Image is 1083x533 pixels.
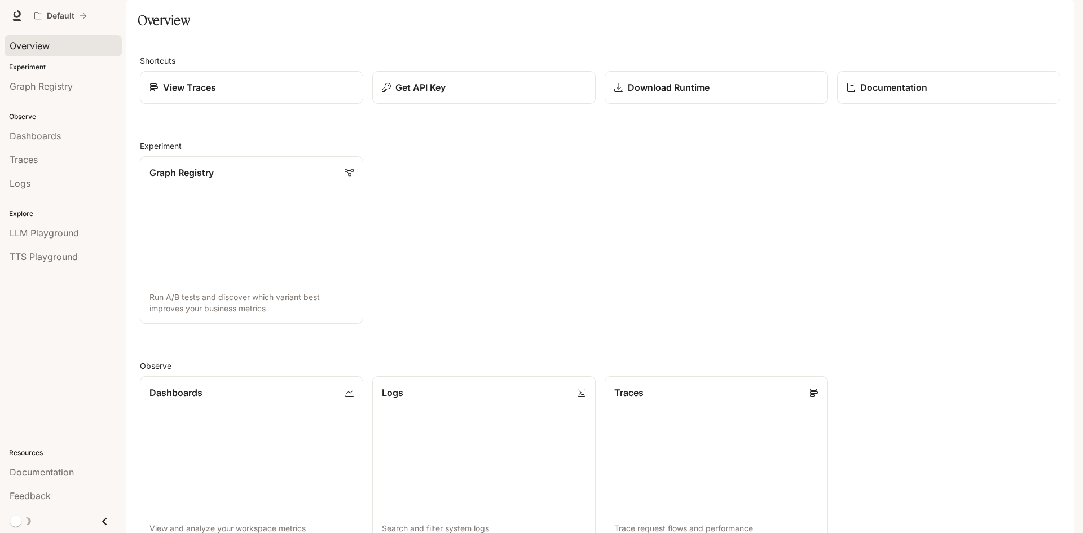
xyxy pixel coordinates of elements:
a: Graph RegistryRun A/B tests and discover which variant best improves your business metrics [140,156,363,324]
p: Traces [614,386,644,399]
a: Documentation [837,71,1060,104]
button: Get API Key [372,71,596,104]
a: Download Runtime [605,71,828,104]
h1: Overview [138,9,190,32]
p: Dashboards [149,386,202,399]
h2: Observe [140,360,1060,372]
h2: Experiment [140,140,1060,152]
p: Graph Registry [149,166,214,179]
p: View Traces [163,81,216,94]
p: Download Runtime [628,81,710,94]
p: Logs [382,386,403,399]
button: All workspaces [29,5,92,27]
h2: Shortcuts [140,55,1060,67]
a: View Traces [140,71,363,104]
p: Get API Key [395,81,446,94]
p: Run A/B tests and discover which variant best improves your business metrics [149,292,354,314]
p: Documentation [860,81,927,94]
p: Default [47,11,74,21]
